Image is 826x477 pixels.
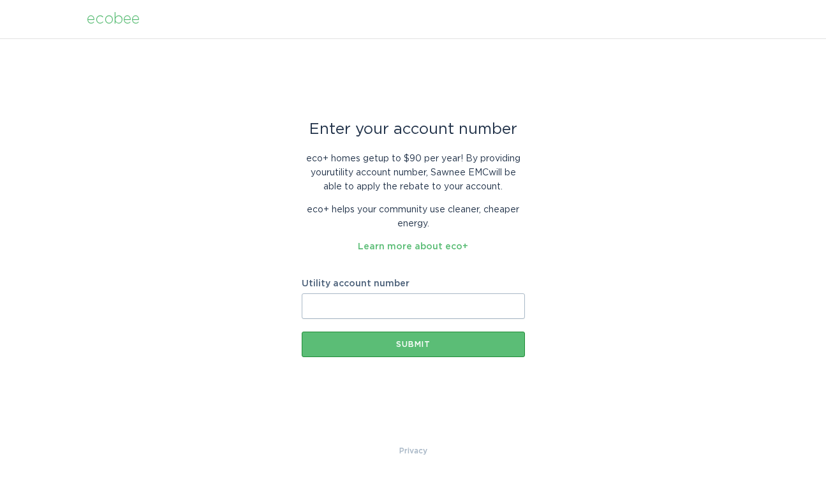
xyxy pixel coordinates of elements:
div: Enter your account number [302,122,525,136]
a: Learn more about eco+ [358,242,468,251]
button: Submit [302,332,525,357]
p: eco+ homes get up to $90 per year ! By providing your utility account number , Sawnee EMC will be... [302,152,525,194]
div: Submit [308,341,519,348]
a: Privacy Policy & Terms of Use [399,444,427,458]
label: Utility account number [302,279,525,288]
div: ecobee [87,12,140,26]
p: eco+ helps your community use cleaner, cheaper energy. [302,203,525,231]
